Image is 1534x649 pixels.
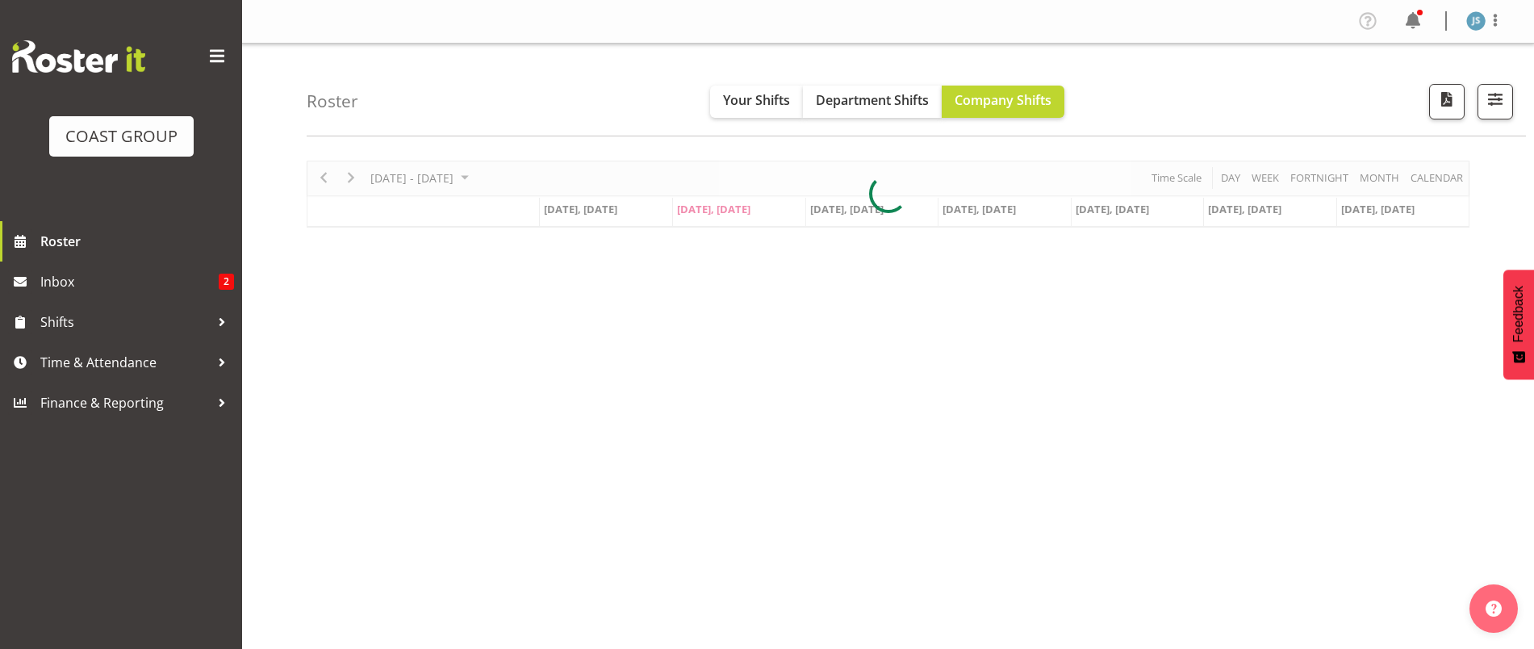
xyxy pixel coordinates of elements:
div: COAST GROUP [65,124,178,149]
button: Your Shifts [710,86,803,118]
span: Department Shifts [816,91,929,109]
button: Feedback - Show survey [1503,270,1534,379]
span: Shifts [40,310,210,334]
span: 2 [219,274,234,290]
button: Department Shifts [803,86,942,118]
span: Roster [40,229,234,253]
span: Feedback [1511,286,1526,342]
img: julia-sandiforth1129.jpg [1466,11,1486,31]
span: Your Shifts [723,91,790,109]
span: Time & Attendance [40,350,210,375]
span: Company Shifts [955,91,1051,109]
button: Download a PDF of the roster according to the set date range. [1429,84,1465,119]
button: Company Shifts [942,86,1064,118]
span: Finance & Reporting [40,391,210,415]
img: Rosterit website logo [12,40,145,73]
img: help-xxl-2.png [1486,601,1502,617]
span: Inbox [40,270,219,294]
h4: Roster [307,92,358,111]
button: Filter Shifts [1478,84,1513,119]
